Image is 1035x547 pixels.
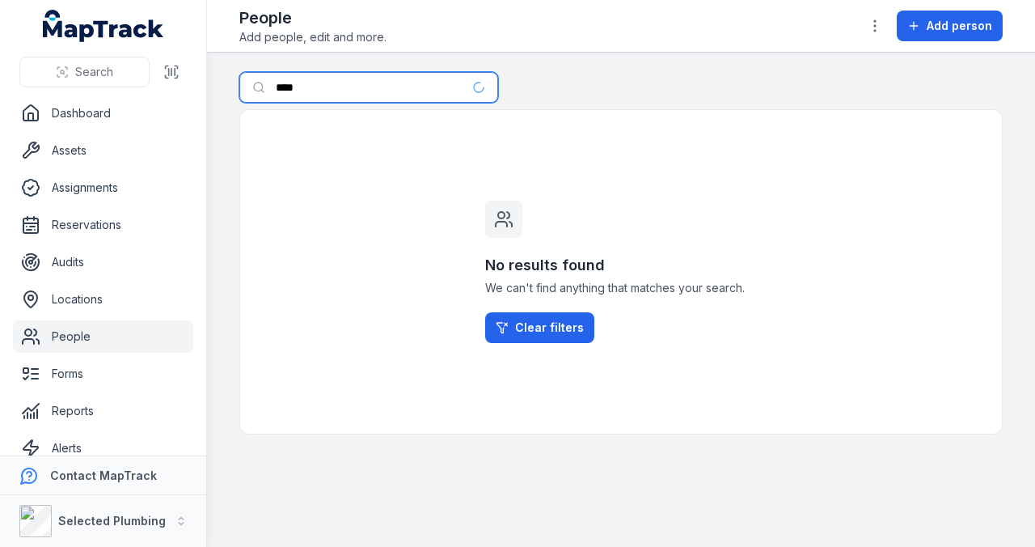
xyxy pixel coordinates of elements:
[927,18,992,34] span: Add person
[13,172,193,204] a: Assignments
[485,280,757,296] span: We can't find anything that matches your search.
[13,358,193,390] a: Forms
[13,134,193,167] a: Assets
[897,11,1003,41] button: Add person
[13,246,193,278] a: Audits
[13,432,193,464] a: Alerts
[485,254,757,277] h3: No results found
[13,395,193,427] a: Reports
[13,320,193,353] a: People
[485,312,594,343] a: Clear filters
[13,209,193,241] a: Reservations
[58,514,166,528] strong: Selected Plumbing
[13,97,193,129] a: Dashboard
[19,57,150,87] button: Search
[239,6,387,29] h2: People
[43,10,164,42] a: MapTrack
[50,469,157,482] strong: Contact MapTrack
[75,64,113,80] span: Search
[13,283,193,316] a: Locations
[239,29,387,45] span: Add people, edit and more.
